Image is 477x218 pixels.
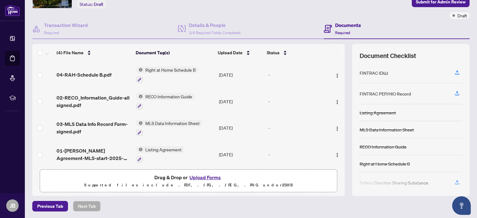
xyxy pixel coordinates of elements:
span: 3/4 Required Fields Completed [189,30,240,35]
div: - [268,98,325,105]
button: Status IconListing Agreement [136,146,184,163]
button: Status IconRECO Information Guide [136,93,195,110]
span: (4) File Name [57,49,84,56]
img: Status Icon [136,66,143,73]
img: Status Icon [136,93,143,100]
div: Right at Home Schedule B [360,160,410,167]
div: FINTRAC PEP/HIO Record [360,90,411,97]
span: Draft [94,2,103,7]
span: Listing Agreement [143,146,184,153]
span: 04-RAH-Schedule B.pdf [57,71,111,78]
button: Next Tab [73,201,101,211]
td: [DATE] [216,61,266,88]
button: Previous Tab [32,201,68,211]
img: Status Icon [136,120,143,127]
button: Status IconMLS Data Information Sheet [136,120,202,136]
span: 02-RECO_Information_Guide-all signed.pdf [57,94,131,109]
h4: Documents [335,21,361,29]
span: Draft [457,12,467,19]
button: Logo [332,123,342,133]
button: Logo [332,70,342,80]
span: Previous Tab [37,201,63,211]
img: Logo [335,126,340,131]
h4: Details & People [189,21,240,29]
td: [DATE] [216,141,266,168]
td: [DATE] [216,115,266,141]
span: Upload Date [218,49,243,56]
div: - [268,124,325,131]
span: Drag & Drop or [154,173,223,181]
span: Drag & Drop orUpload FormsSupported files include .PDF, .JPG, .JPEG, .PNG under25MB [40,170,337,193]
th: Upload Date [215,44,264,61]
button: Open asap [452,196,471,215]
div: RECO Information Guide [360,143,407,150]
span: Right at Home Schedule B [143,66,198,73]
span: Status [267,49,279,56]
span: RECO Information Guide [143,93,195,100]
span: JB [10,201,16,210]
div: - [268,151,325,158]
h4: Transaction Wizard [44,21,88,29]
span: MLS Data Information Sheet [143,120,202,127]
div: MLS Data Information Sheet [360,126,414,133]
span: Required [44,30,59,35]
button: Upload Forms [188,173,223,181]
img: Status Icon [136,146,143,153]
span: Required [335,30,350,35]
img: logo [5,5,20,16]
button: Logo [332,149,342,159]
img: Logo [335,153,340,158]
div: - [268,71,325,78]
img: Logo [335,73,340,78]
span: 01-[PERSON_NAME] Agreement-MLS-start-2025-09-19-all signed.pdf [57,147,131,162]
div: Listing Agreement [360,109,396,116]
div: FINTRAC ID(s) [360,69,388,76]
th: Document Tag(s) [133,44,216,61]
td: [DATE] [216,88,266,115]
p: Supported files include .PDF, .JPG, .JPEG, .PNG under 25 MB [44,181,333,189]
th: (4) File Name [54,44,133,61]
span: 03-MLS Data Info Record Form-signed.pdf [57,120,131,135]
span: Document Checklist [360,51,416,60]
button: Logo [332,96,342,106]
button: Status IconRight at Home Schedule B [136,66,198,83]
img: Logo [335,100,340,105]
th: Status [264,44,325,61]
